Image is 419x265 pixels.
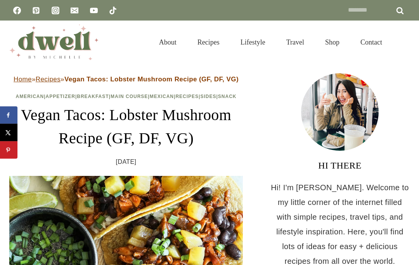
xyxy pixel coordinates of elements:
a: Mexican [150,94,174,99]
a: Contact [350,29,393,56]
a: Facebook [9,3,25,18]
strong: Vegan Tacos: Lobster Mushroom Recipe (GF, DF, VG) [64,76,239,83]
nav: Primary Navigation [149,29,393,56]
h3: HI THERE [270,158,410,172]
a: Travel [276,29,315,56]
span: » » [14,76,239,83]
button: View Search Form [396,36,410,49]
a: American [16,94,44,99]
a: Email [67,3,82,18]
a: Main Course [111,94,148,99]
a: Recipes [187,29,230,56]
a: Pinterest [28,3,44,18]
a: Lifestyle [230,29,276,56]
a: Recipes [36,76,61,83]
time: [DATE] [116,156,137,168]
a: Appetizer [46,94,75,99]
a: Instagram [48,3,63,18]
a: Sides [200,94,216,99]
img: DWELL by michelle [9,24,99,60]
span: | | | | | | | [16,94,237,99]
a: Recipes [175,94,199,99]
a: Breakfast [77,94,109,99]
a: Home [14,76,32,83]
a: Shop [315,29,350,56]
a: YouTube [86,3,102,18]
h1: Vegan Tacos: Lobster Mushroom Recipe (GF, DF, VG) [9,103,243,150]
a: TikTok [105,3,121,18]
a: Snack [218,94,237,99]
a: About [149,29,187,56]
